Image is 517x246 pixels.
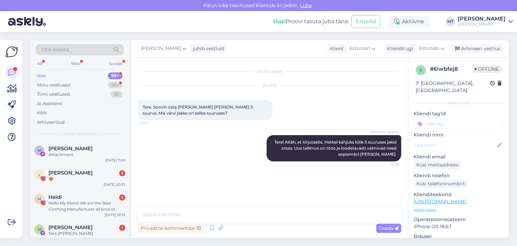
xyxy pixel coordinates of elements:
div: # 6iwbfej8 [430,65,472,73]
span: M [38,148,41,153]
span: L [38,172,41,177]
b: Uus! [273,18,286,25]
p: Vaata edasi ... [414,207,504,213]
div: [PERSON_NAME] [458,16,506,22]
span: Haidi [48,194,62,200]
div: Minu vestlused [37,82,70,89]
div: 20 [110,91,123,98]
a: [PERSON_NAME][PERSON_NAME] [458,16,513,27]
div: AI Assistent [37,100,62,107]
div: Küsi telefoninumbrit [414,179,468,188]
span: Estonian [349,45,370,52]
span: H [38,196,41,202]
p: Kliendi telefon [414,172,504,179]
p: Kliendi tag'id [414,110,504,117]
div: MT [446,17,455,26]
img: Askly Logo [5,45,18,58]
a: [URL][DOMAIN_NAME] [414,198,467,205]
div: 3 [119,170,125,176]
div: Klient [327,45,344,52]
span: 13:25 [374,162,399,167]
span: [PERSON_NAME] [141,45,181,52]
span: Maila Logina [48,224,93,230]
div: Attachment [48,152,125,158]
span: 10:25 [140,121,165,126]
div: 😍 [48,176,125,182]
div: 1 [119,225,125,231]
div: 2 [119,194,125,201]
div: Web [70,59,81,68]
span: Leele Lahi [48,170,93,176]
span: Tere. Soovin osta [PERSON_NAME] [PERSON_NAME] S suurus. Mis värvi jakke on selles suuruses? [143,104,254,116]
span: Mari-Liis Treimut [48,146,93,152]
div: Kõik [37,110,47,116]
div: 99+ [108,72,123,79]
span: Luba [298,2,314,8]
div: Klienditugi [384,45,413,52]
div: [GEOGRAPHIC_DATA], [GEOGRAPHIC_DATA] [416,80,490,94]
div: Kliendi info [414,100,504,106]
p: Kliendi email [414,153,504,160]
p: Kliendi nimi [414,131,504,139]
p: Klienditeekond [414,191,504,198]
div: Hello My friend We are the Best Clothing Manufacturer all kind of Apparel Don't worry We will giv... [48,200,125,212]
span: Estonian [419,45,439,52]
p: Brauser [414,233,504,240]
div: Proovi tasuta juba täna: [273,18,349,26]
div: Socials [107,59,124,68]
div: [DATE] 7:00 [105,158,125,163]
div: All [36,59,43,68]
div: Tere.[PERSON_NAME] [PERSON_NAME] tooteid saab osta [48,230,125,243]
p: Operatsioonisüsteem [414,216,504,223]
div: Vestlus algas [138,68,401,74]
span: M [38,227,41,232]
span: [PERSON_NAME] [370,130,399,135]
div: [DATE] 19:33 [105,212,125,217]
div: Tiimi vestlused [37,91,70,98]
div: [DATE] 20:33 [104,182,125,187]
button: Emailid [351,15,380,28]
input: Lisa tag [414,119,504,129]
div: juhib vestlust [190,45,225,52]
p: iPhone OS 18.6.1 [414,223,504,230]
div: [DATE] [138,83,401,89]
input: Lisa nimi [414,142,496,149]
div: 99+ [108,82,123,89]
div: Arhiveeritud [37,119,65,126]
div: Arhiveeri vestlus [451,44,503,53]
span: Otsi kliente [42,46,69,53]
span: Offline [472,65,502,73]
div: Uus [37,72,46,79]
span: Saada [379,225,399,231]
div: Privaatne kommentaar [138,224,204,233]
span: Uued vestlused [64,131,96,137]
div: Küsi meiliaadressi [414,160,461,170]
div: Aktiivne [388,16,429,28]
div: [PERSON_NAME] [458,22,506,27]
span: 6 [420,67,422,72]
span: Tere! Aitäh, et kirjutasite. Hetkel kahjuks kõik S suuruses jakid otsas. Uus tellimus on töös ja ... [274,140,398,157]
